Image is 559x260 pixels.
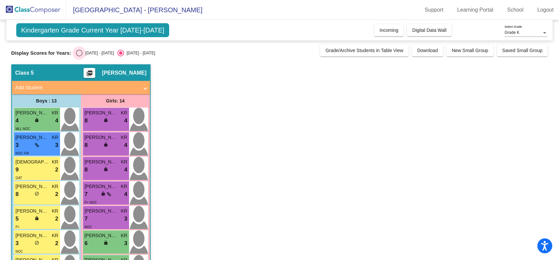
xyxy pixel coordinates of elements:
span: [PERSON_NAME] [16,109,49,116]
span: [PERSON_NAME] [16,232,49,239]
mat-panel-title: Add Student [15,84,139,92]
span: 2 [55,190,58,199]
span: 4 [124,116,127,125]
mat-icon: picture_as_pdf [86,70,94,79]
span: lock [104,240,108,245]
span: [PERSON_NAME] [85,208,118,215]
span: 3 [124,215,127,223]
span: Display Scores for Years: [11,50,71,56]
a: Support [420,5,449,15]
span: KR [121,232,127,239]
span: 2 [55,239,58,248]
span: KR [121,208,127,215]
span: lock [35,118,39,122]
span: lock [104,142,108,147]
span: KR [121,183,127,190]
span: lock [101,191,105,196]
span: NOC [16,250,23,253]
span: NOC FW [16,152,29,155]
span: KR [52,109,58,116]
span: KR [52,232,58,239]
span: 3 [124,239,127,248]
span: Saved Small Group [502,48,542,53]
span: 2 [55,165,58,174]
span: 8 [85,116,88,125]
span: do_not_disturb_alt [35,240,39,245]
mat-expansion-panel-header: Add Student [12,81,150,94]
span: KR [52,134,58,141]
span: KR [52,208,58,215]
span: lock [35,216,39,221]
span: 3 [55,141,58,150]
span: 3 [16,141,19,150]
span: P+ [16,225,20,229]
span: Kindergarten Grade Current Year [DATE]-[DATE] [16,23,170,37]
span: Grade/Archive Students in Table View [325,48,403,53]
span: KR [52,183,58,190]
span: [PERSON_NAME] [16,208,49,215]
span: 4 [16,116,19,125]
span: Grade K [505,30,520,35]
button: Print Students Details [84,68,95,78]
span: 6 [85,239,88,248]
span: NOC [85,225,92,229]
span: 5 [16,215,19,223]
span: 4 [55,116,58,125]
span: 9 [16,165,19,174]
button: New Small Group [447,44,494,56]
div: [DATE] - [DATE] [124,50,155,56]
span: 4 [124,165,127,174]
span: KR [121,109,127,116]
span: [GEOGRAPHIC_DATA] - [PERSON_NAME] [66,5,202,15]
span: KR [121,159,127,165]
span: [PERSON_NAME] [102,70,146,76]
span: P+ NOC [85,201,97,204]
span: lock [104,118,108,122]
span: [PERSON_NAME] [85,134,118,141]
span: 7 [85,215,88,223]
span: [PERSON_NAME][DEMOGRAPHIC_DATA] [85,232,118,239]
span: 7 [85,190,88,199]
span: New Small Group [452,48,488,53]
button: Saved Small Group [497,44,548,56]
span: [PERSON_NAME] [85,183,118,190]
span: 3 [16,239,19,248]
a: Learning Portal [452,5,499,15]
span: 8 [85,165,88,174]
button: Incoming [374,24,404,36]
span: do_not_disturb_alt [35,191,39,196]
span: [PERSON_NAME] [85,159,118,165]
span: lock [104,167,108,171]
a: School [502,5,529,15]
span: 8 [85,141,88,150]
span: [PERSON_NAME] [16,134,49,141]
span: KR [121,134,127,141]
div: [DATE] - [DATE] [83,50,114,56]
a: Logout [532,5,559,15]
button: Download [412,44,443,56]
span: [PERSON_NAME] [16,183,49,190]
span: 4 [124,141,127,150]
span: Incoming [380,28,398,33]
span: GAT [16,176,22,180]
span: [DEMOGRAPHIC_DATA] [PERSON_NAME] [16,159,49,165]
span: Download [417,48,438,53]
span: 2 [55,215,58,223]
div: Boys : 13 [12,94,81,107]
span: KR [52,159,58,165]
span: Class 5 [15,70,34,76]
span: [PERSON_NAME] [85,109,118,116]
span: MLL NOC [16,127,30,131]
div: Girls: 14 [81,94,150,107]
span: 4 [124,190,127,199]
span: Digital Data Wall [412,28,447,33]
button: Digital Data Wall [407,24,452,36]
mat-radio-group: Select an option [76,50,155,56]
button: Grade/Archive Students in Table View [320,44,409,56]
span: 8 [16,190,19,199]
